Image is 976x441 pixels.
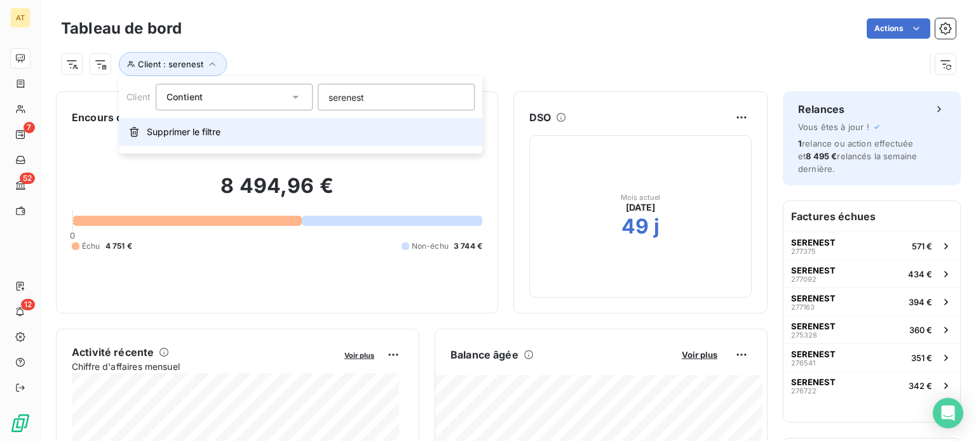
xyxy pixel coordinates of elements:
[912,241,932,251] span: 571 €
[10,8,30,28] div: AT
[783,201,960,232] h6: Factures échues
[783,371,960,399] button: SERENEST276722342 €
[806,151,837,161] span: 8 495 €
[791,377,836,387] span: SERENEST
[791,321,836,331] span: SERENEST
[529,110,551,125] h6: DSO
[318,84,475,110] input: placeholder
[72,360,335,373] span: Chiffre d'affaires mensuel
[909,381,932,391] span: 342 €
[909,297,932,307] span: 394 €
[72,173,482,211] h2: 8 494,96 €
[798,102,844,117] h6: Relances
[626,201,656,214] span: [DATE]
[798,138,917,174] span: relance ou action effectuée et relancés la semaine dernière.
[138,59,203,69] span: Client : serenest
[10,413,30,433] img: Logo LeanPay
[911,353,932,363] span: 351 €
[798,138,802,148] span: 1
[72,110,144,125] h6: Encours client
[451,347,518,362] h6: Balance âgée
[61,17,182,40] h3: Tableau de bord
[798,122,869,132] span: Vous êtes à jour !
[119,52,227,76] button: Client : serenest
[344,351,374,360] span: Voir plus
[126,91,151,102] span: Client
[783,315,960,343] button: SERENEST275328360 €
[791,303,815,311] span: 277163
[791,265,836,275] span: SERENEST
[678,349,721,360] button: Voir plus
[791,331,817,339] span: 275328
[791,275,817,283] span: 277092
[105,240,132,252] span: 4 751 €
[908,269,932,279] span: 434 €
[166,91,203,102] span: Contient
[783,260,960,287] button: SERENEST277092434 €
[791,237,836,247] span: SERENEST
[783,287,960,315] button: SERENEST277163394 €
[783,343,960,371] button: SERENEST276541351 €
[119,118,482,146] button: Supprimer le filtre
[791,359,815,367] span: 276541
[70,230,75,240] span: 0
[341,349,378,360] button: Voir plus
[783,232,960,260] button: SERENEST277375571 €
[147,126,220,138] span: Supprimer le filtre
[621,214,649,239] h2: 49
[933,398,963,428] div: Open Intercom Messenger
[24,122,35,133] span: 7
[682,350,717,360] span: Voir plus
[72,345,154,360] h6: Activité récente
[867,18,930,39] button: Actions
[654,214,660,239] h2: j
[621,194,661,201] span: Mois actuel
[21,299,35,310] span: 12
[909,325,932,335] span: 360 €
[412,240,449,252] span: Non-échu
[454,240,482,252] span: 3 744 €
[791,349,836,359] span: SERENEST
[791,247,816,255] span: 277375
[20,173,35,184] span: 52
[82,240,100,252] span: Échu
[791,387,817,395] span: 276722
[791,293,836,303] span: SERENEST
